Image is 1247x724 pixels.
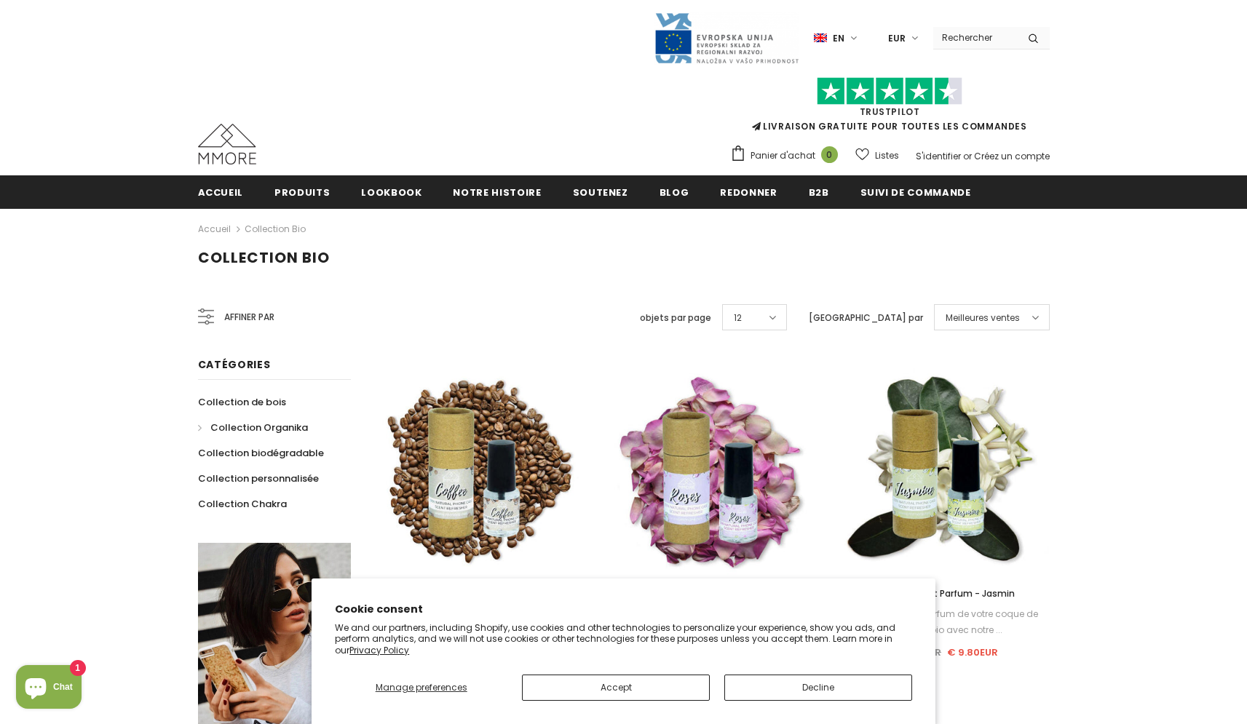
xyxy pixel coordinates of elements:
span: Listes [875,148,899,163]
img: Javni Razpis [654,12,799,65]
span: Notre histoire [453,186,541,199]
a: Privacy Policy [349,644,409,656]
span: Collection Organika [210,421,308,434]
span: Collection personnalisée [198,472,319,485]
label: [GEOGRAPHIC_DATA] par [809,311,923,325]
span: 0 [821,146,838,163]
span: Accueil [198,186,244,199]
a: Collection biodégradable [198,440,324,466]
a: Collection de bois [198,389,286,415]
p: We and our partners, including Shopify, use cookies and other technologies to personalize your ex... [335,622,912,656]
span: Redonner [720,186,777,199]
a: Créez un compte [974,150,1050,162]
span: B2B [809,186,829,199]
span: Affiner par [224,309,274,325]
a: Collection Organika [198,415,308,440]
a: Collection Bio [245,223,306,235]
label: objets par page [640,311,711,325]
span: Panier d'achat [751,148,815,163]
span: Manage preferences [376,681,467,693]
a: Collection personnalisée [198,466,319,491]
a: B2B [809,175,829,208]
a: soutenez [573,175,628,208]
span: LIVRAISON GRATUITE POUR TOUTES LES COMMANDES [730,84,1050,132]
span: Suivi de commande [860,186,971,199]
span: EUR [888,31,906,46]
span: Collection Bio [198,247,330,268]
a: Collection Chakra [198,491,287,517]
span: 12 [734,311,742,325]
span: Rafraîchissant Parfum - Jasmin [873,587,1015,600]
a: Accueil [198,220,231,238]
span: Catégories [198,357,271,372]
span: Lookbook [361,186,421,199]
div: Rafraîchissez le parfum de votre coque de téléphone bio avec notre ... [838,606,1049,638]
a: Suivi de commande [860,175,971,208]
span: € 9.80EUR [947,645,998,659]
span: en [833,31,844,46]
img: i-lang-1.png [814,32,827,44]
button: Manage preferences [335,675,507,701]
span: Blog [660,186,689,199]
img: Cas MMORE [198,124,256,164]
a: TrustPilot [860,106,920,118]
a: Accueil [198,175,244,208]
span: Meilleures ventes [946,311,1020,325]
a: Redonner [720,175,777,208]
a: Javni Razpis [654,31,799,44]
span: Produits [274,186,330,199]
span: or [963,150,972,162]
img: Faites confiance aux étoiles pilotes [817,77,962,106]
a: Listes [855,143,899,168]
a: S'identifier [916,150,961,162]
h2: Cookie consent [335,602,912,617]
button: Accept [522,675,710,701]
span: Collection Chakra [198,497,287,511]
a: Produits [274,175,330,208]
button: Decline [724,675,912,701]
span: soutenez [573,186,628,199]
span: Collection biodégradable [198,446,324,460]
input: Search Site [933,27,1017,48]
inbox-online-store-chat: Shopify online store chat [12,665,86,712]
a: Panier d'achat 0 [730,145,845,167]
span: Collection de bois [198,395,286,409]
a: Rafraîchissant Parfum - Jasmin [838,586,1049,602]
span: € 11.90EUR [890,645,941,659]
a: Lookbook [361,175,421,208]
a: Notre histoire [453,175,541,208]
a: Blog [660,175,689,208]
